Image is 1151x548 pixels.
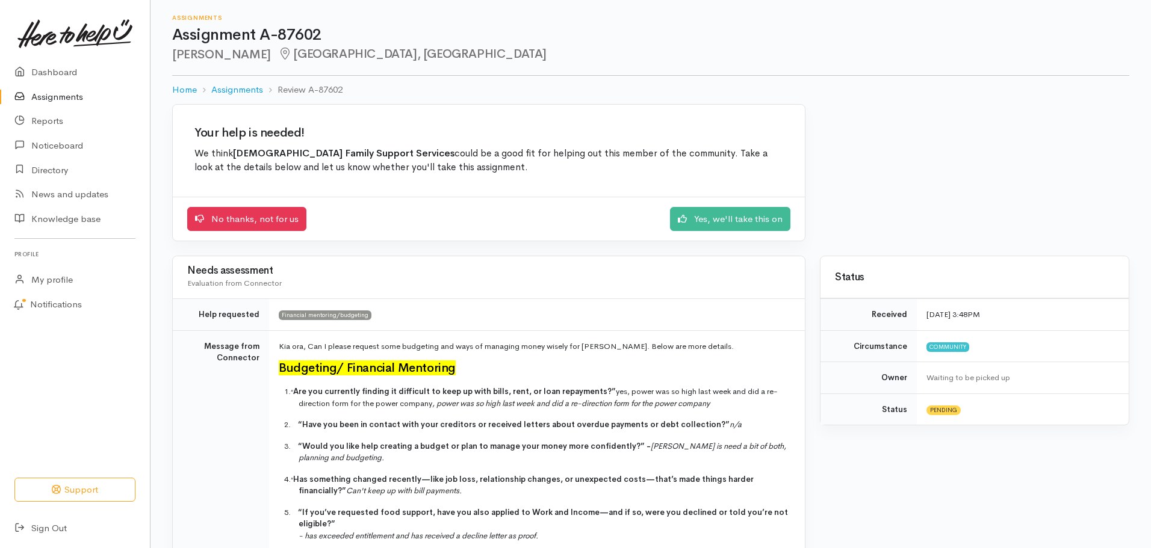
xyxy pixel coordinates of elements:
span: 5. [284,507,298,517]
h6: Profile [14,246,135,262]
a: Assignments [211,83,263,97]
span: “ [291,476,293,484]
button: Support [14,478,135,502]
td: Help requested [173,299,269,331]
span: “ [291,389,293,396]
span: 1. [284,386,293,396]
td: Owner [821,362,917,394]
span: Evaluation from Connector [187,278,282,288]
span: 4. [284,474,293,484]
td: Received [821,299,917,331]
span: Pending [926,405,961,415]
span: 3. [284,441,298,451]
font: Budgeting/ Financial Mentoring [279,360,456,375]
span: 2. [284,419,298,429]
p: Kia ora, Can I please request some budgeting and ways of managing money wisely for [PERSON_NAME].... [279,340,790,353]
nav: breadcrumb [172,76,1129,104]
a: Home [172,83,197,97]
span: [GEOGRAPHIC_DATA], [GEOGRAPHIC_DATA] [278,46,547,61]
i: n/a [730,419,742,429]
h1: Assignment A-87602 [172,26,1129,44]
span: “Would you like help creating a budget or plan to manage your money more confidently?” - [298,441,651,451]
span: Has something changed recently—like job loss, relationship changes, or unexpected costs—that’s ma... [293,474,754,496]
i: Can't keep up with bill payments. [346,485,462,496]
a: No thanks, not for us [187,207,306,232]
td: Circumstance [821,330,917,362]
p: We think could be a good fit for helping out this member of the community. Take a look at the det... [194,147,783,175]
h6: Assignments [172,14,1129,21]
span: Financial mentoring/budgeting [279,310,371,320]
span: “Have you been in contact with your creditors or received letters about overdue payments or debt ... [298,419,730,429]
h2: Your help is needed! [194,126,783,140]
p: yes, power was so high last week and did a re-direction form for the power company [299,386,790,409]
h2: [PERSON_NAME] [172,48,1129,61]
h3: Needs assessment [187,265,790,277]
span: “If you’ve requested food support, have you also applied to Work and Income—and if so, were you d... [298,507,788,529]
li: Review A-87602 [263,83,343,97]
span: Are you currently finding it difficult to keep up with bills, rent, or loan repayments?” [293,386,616,396]
i: - has exceeded entitlement and has received a decline letter as proof. [299,531,538,541]
div: Waiting to be picked up [926,372,1114,384]
a: Yes, we'll take this on [670,207,790,232]
h3: Status [835,272,1114,283]
i: [PERSON_NAME] is need a bit of both, planning and budgeting. [299,441,786,463]
span: Community [926,342,969,352]
b: [DEMOGRAPHIC_DATA] Family Support Services [233,147,455,159]
td: Status [821,393,917,425]
i: , power was so high last week and did a re-direction form for the power company [432,398,710,408]
time: [DATE] 3:48PM [926,309,980,319]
